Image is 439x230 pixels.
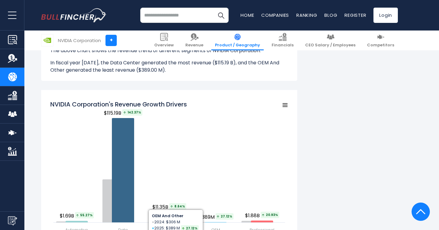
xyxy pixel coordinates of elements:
a: Home [241,12,254,18]
span: 27.12% [216,213,234,220]
span: 20.93% [261,212,279,218]
span: $1.69B [60,212,95,220]
a: Ranking [296,12,317,18]
span: $1.88B [245,212,280,219]
a: + [105,35,117,46]
a: Register [344,12,366,18]
a: Competitors [363,31,398,50]
a: CEO Salary / Employees [302,31,359,50]
tspan: NVIDIA Corporation's Revenue Growth Drivers [50,100,187,109]
span: 8.64% [169,203,186,210]
span: $389M [199,213,234,221]
a: Go to homepage [41,8,107,22]
div: NVIDIA Corporation [58,37,101,44]
span: Competitors [367,43,394,48]
span: 55.27% [75,212,94,218]
img: NVDA logo [41,34,53,46]
a: Companies [261,12,289,18]
a: Revenue [182,31,207,50]
a: Financials [268,31,297,50]
a: Product / Geography [211,31,264,50]
span: Overview [154,43,174,48]
span: $115.19B [104,109,143,117]
img: bullfincher logo [41,8,107,22]
a: Overview [151,31,177,50]
button: Search [213,8,229,23]
span: Product / Geography [215,43,260,48]
a: Login [373,8,398,23]
span: CEO Salary / Employees [305,43,355,48]
span: 142.37% [122,109,142,116]
p: The above chart shows the revenue trend of different segments of NVIDIA Corporation. [50,47,288,54]
span: Revenue [185,43,203,48]
span: Financials [272,43,294,48]
p: In fiscal year [DATE], the Data Center generated the most revenue ($115.19 B), and the OEM And Ot... [50,59,288,74]
span: $11.35B [152,203,187,211]
a: Blog [324,12,337,18]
